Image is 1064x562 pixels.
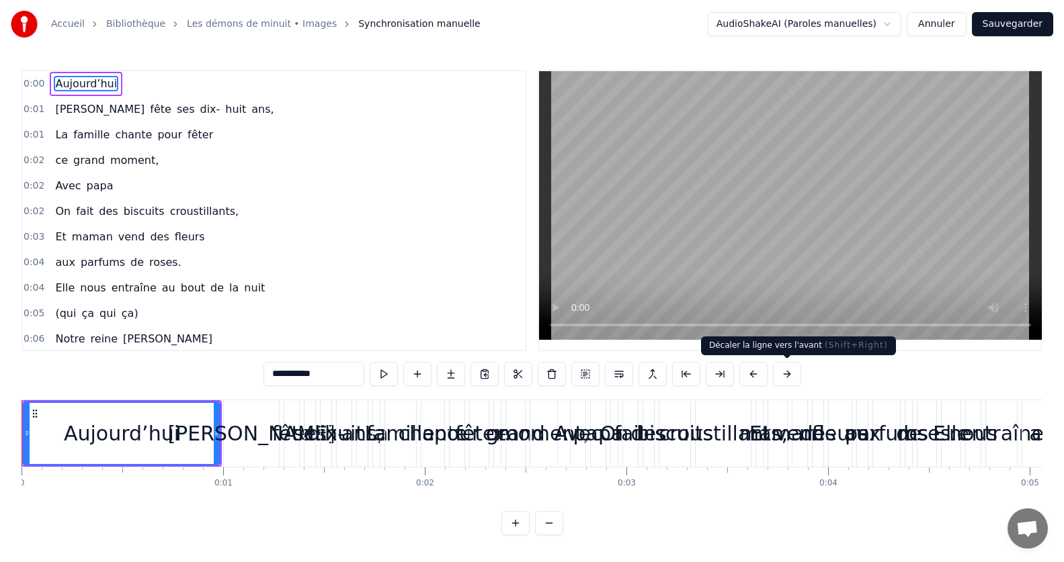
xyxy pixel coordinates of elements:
[79,254,126,270] span: parfums
[949,418,997,449] div: nous
[80,306,95,321] span: ça
[209,280,225,295] span: de
[600,418,629,449] div: On
[243,280,266,295] span: nuit
[307,418,345,449] div: dix-
[169,203,241,219] span: croustillants,
[186,127,214,142] span: fêter
[72,152,106,168] span: grand
[129,254,145,270] span: de
[659,418,788,449] div: croustillants,
[1021,478,1039,489] div: 0:05
[701,336,896,355] div: Décaler la ligne vers l'avant
[897,418,956,449] div: roses.
[109,152,160,168] span: moment,
[366,418,435,449] div: famille
[161,280,177,295] span: au
[51,17,481,31] nav: breadcrumb
[498,418,589,449] div: moment,
[98,306,118,321] span: qui
[455,418,503,449] div: fêter
[416,478,434,489] div: 0:02
[54,152,69,168] span: ce
[1008,508,1048,549] div: Ouvrir le chat
[24,307,44,320] span: 0:05
[54,101,146,117] span: [PERSON_NAME]
[148,254,183,270] span: roses.
[156,127,183,142] span: pour
[825,340,888,350] span: ( Shift+Right )
[24,230,44,244] span: 0:03
[972,12,1053,36] button: Sauvegarder
[907,12,966,36] button: Annuler
[812,418,868,449] div: fleurs
[24,205,44,218] span: 0:02
[79,280,107,295] span: nous
[149,101,173,117] span: fête
[819,478,837,489] div: 0:04
[224,101,247,117] span: huit
[179,280,206,295] span: bout
[117,229,147,244] span: vend
[187,17,337,31] a: Les démons de minuit • Images
[122,331,214,346] span: [PERSON_NAME]
[341,418,384,449] div: ans,
[844,418,881,449] div: aux
[89,331,120,346] span: reine
[149,229,170,244] span: des
[97,203,119,219] span: des
[554,418,602,449] div: Avec
[24,154,44,167] span: 0:02
[214,478,233,489] div: 0:01
[896,418,922,449] div: de
[122,203,166,219] span: biscuits
[198,101,221,117] span: dix-
[54,127,69,142] span: La
[24,179,44,193] span: 0:02
[106,17,165,31] a: Bibliothèque
[54,306,77,321] span: (qui
[64,418,179,449] div: Aujourd’hui
[51,17,85,31] a: Accueil
[24,332,44,346] span: 0:06
[110,280,158,295] span: entraîne
[364,418,388,449] div: La
[800,418,835,449] div: des
[24,103,44,116] span: 0:01
[54,203,72,219] span: On
[398,418,467,449] div: chante
[175,101,196,117] span: ses
[19,478,25,489] div: 0
[228,280,240,295] span: la
[630,418,666,449] div: des
[293,418,327,449] div: ses
[775,418,825,449] div: vend
[1029,418,1054,449] div: au
[637,418,713,449] div: biscuits
[618,478,636,489] div: 0:03
[11,11,38,38] img: youka
[272,418,311,449] div: fête
[358,17,481,31] span: Synchronisation manuelle
[845,418,928,449] div: parfums
[173,229,206,244] span: fleurs
[85,178,115,193] span: papa
[71,229,114,244] span: maman
[54,331,86,346] span: Notre
[24,281,44,295] span: 0:04
[167,418,335,449] div: [PERSON_NAME]
[75,203,95,219] span: fait
[24,128,44,142] span: 0:01
[72,127,111,142] span: famille
[114,127,153,142] span: chante
[24,256,44,269] span: 0:04
[54,229,67,244] span: Et
[434,418,481,449] div: pour
[933,418,969,449] div: Elle
[325,418,364,449] div: huit
[54,178,82,193] span: Avec
[120,306,140,321] span: ça)
[739,418,816,449] div: maman
[24,77,44,91] span: 0:00
[250,101,275,117] span: ans,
